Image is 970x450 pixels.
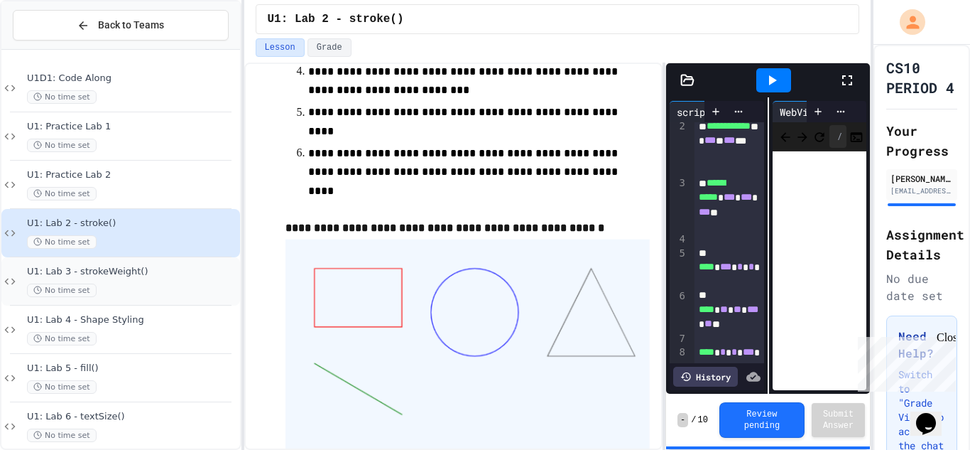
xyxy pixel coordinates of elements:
[670,289,687,332] div: 6
[670,345,687,374] div: 8
[27,73,237,85] span: U1D1: Code Along
[670,247,687,289] div: 5
[698,414,708,426] span: 10
[27,314,237,326] span: U1: Lab 4 - Shape Styling
[849,128,863,145] button: Console
[829,125,846,148] div: /
[852,331,956,392] iframe: chat widget
[27,380,97,394] span: No time set
[268,11,404,28] span: U1: Lab 2 - stroke()
[670,176,687,232] div: 3
[27,332,97,345] span: No time set
[6,6,98,90] div: Chat with us now!Close
[898,328,945,362] h3: Need Help?
[27,429,97,442] span: No time set
[27,284,97,297] span: No time set
[773,151,867,391] iframe: Web Preview
[885,6,929,38] div: My Account
[27,139,97,152] span: No time set
[27,169,237,181] span: U1: Practice Lab 2
[670,119,687,176] div: 2
[773,105,827,119] div: WebView
[670,332,687,346] div: 7
[890,186,953,196] div: [EMAIL_ADDRESS][DOMAIN_NAME]
[719,402,805,438] button: Review pending
[307,38,352,57] button: Grade
[27,266,237,278] span: U1: Lab 3 - strokeWeight()
[886,58,957,97] h1: CS10 PERIOD 4
[677,413,688,427] span: -
[670,105,735,119] div: script.js
[866,128,881,145] button: Open in new tab
[673,367,738,387] div: History
[13,10,229,41] button: Back to Teams
[27,411,237,423] span: U1: Lab 6 - textSize()
[890,172,953,185] div: [PERSON_NAME]
[778,127,792,145] span: Back
[886,270,957,304] div: No due date set
[886,225,957,264] h2: Assignment Details
[670,232,687,247] div: 4
[910,393,956,436] iframe: chat widget
[27,121,237,133] span: U1: Practice Lab 1
[795,127,810,145] span: Forward
[256,38,305,57] button: Lesson
[27,363,237,375] span: U1: Lab 5 - fill()
[670,101,753,122] div: script.js
[27,235,97,249] span: No time set
[98,18,164,33] span: Back to Teams
[773,101,863,122] div: WebView
[691,414,696,426] span: /
[27,187,97,200] span: No time set
[27,218,237,230] span: U1: Lab 2 - stroke()
[823,409,854,432] span: Submit Answer
[886,121,957,161] h2: Your Progress
[812,128,827,145] button: Refresh
[27,90,97,104] span: No time set
[812,403,865,437] button: Submit Answer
